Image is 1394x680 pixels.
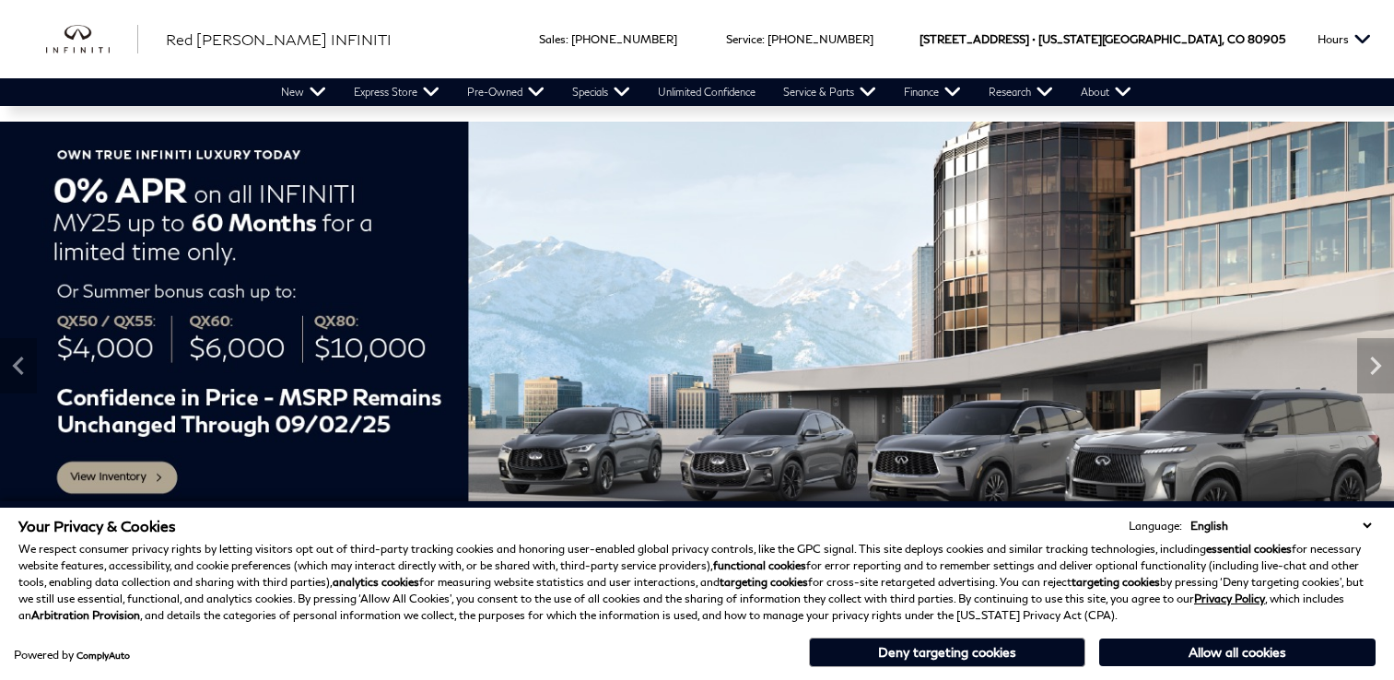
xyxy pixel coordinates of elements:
button: Allow all cookies [1099,639,1376,666]
strong: targeting cookies [1072,575,1160,589]
img: INFINITI [46,25,138,54]
a: Unlimited Confidence [644,78,769,106]
a: About [1067,78,1145,106]
button: Deny targeting cookies [809,638,1085,667]
a: Express Store [340,78,453,106]
div: Language: [1129,521,1182,532]
a: Privacy Policy [1194,592,1265,605]
strong: functional cookies [713,558,806,572]
div: Next [1357,338,1394,393]
a: New [267,78,340,106]
span: Your Privacy & Cookies [18,517,176,534]
a: Service & Parts [769,78,890,106]
a: [STREET_ADDRESS] • [US_STATE][GEOGRAPHIC_DATA], CO 80905 [920,32,1285,46]
a: [PHONE_NUMBER] [571,32,677,46]
a: Research [975,78,1067,106]
a: Pre-Owned [453,78,558,106]
a: infiniti [46,25,138,54]
select: Language Select [1186,517,1376,534]
strong: analytics cookies [333,575,419,589]
span: : [762,32,765,46]
nav: Main Navigation [267,78,1145,106]
a: Specials [558,78,644,106]
strong: essential cookies [1206,542,1292,556]
span: Red [PERSON_NAME] INFINITI [166,30,392,48]
a: ComplyAuto [76,650,130,661]
a: Red [PERSON_NAME] INFINITI [166,29,392,51]
p: We respect consumer privacy rights by letting visitors opt out of third-party tracking cookies an... [18,541,1376,624]
strong: Arbitration Provision [31,608,140,622]
span: Service [726,32,762,46]
span: Sales [539,32,566,46]
a: [PHONE_NUMBER] [767,32,873,46]
strong: targeting cookies [720,575,808,589]
span: : [566,32,568,46]
div: Powered by [14,650,130,661]
a: Finance [890,78,975,106]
